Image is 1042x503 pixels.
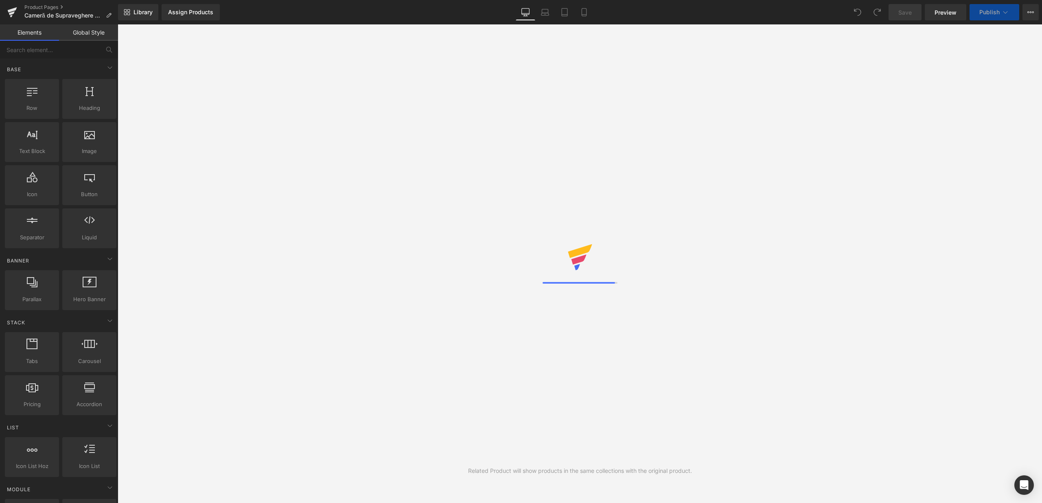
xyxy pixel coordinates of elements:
[65,357,114,365] span: Carousel
[7,104,57,112] span: Row
[1022,4,1039,20] button: More
[7,400,57,409] span: Pricing
[6,486,31,493] span: Module
[65,295,114,304] span: Hero Banner
[65,190,114,199] span: Button
[7,190,57,199] span: Icon
[134,9,153,16] span: Library
[468,466,692,475] div: Related Product will show products in the same collections with the original product.
[6,66,22,73] span: Base
[935,8,957,17] span: Preview
[7,357,57,365] span: Tabs
[65,400,114,409] span: Accordion
[849,4,866,20] button: Undo
[970,4,1019,20] button: Publish
[869,4,885,20] button: Redo
[535,4,555,20] a: Laptop
[65,147,114,155] span: Image
[7,295,57,304] span: Parallax
[898,8,912,17] span: Save
[979,9,1000,15] span: Publish
[59,24,118,41] a: Global Style
[516,4,535,20] a: Desktop
[7,462,57,470] span: Icon List Hoz
[1014,475,1034,495] div: Open Intercom Messenger
[7,147,57,155] span: Text Block
[24,4,118,11] a: Product Pages
[65,462,114,470] span: Icon List
[118,4,158,20] a: New Library
[6,257,30,265] span: Banner
[6,319,26,326] span: Stack
[7,233,57,242] span: Separator
[574,4,594,20] a: Mobile
[168,9,213,15] div: Assign Products
[925,4,966,20] a: Preview
[555,4,574,20] a: Tablet
[24,12,103,19] span: Cameră de Supraveghere Duală cu Panou Solar, 6 mp, 4G SIM, Senzor de Mișcare, Lentile Duble + car...
[65,233,114,242] span: Liquid
[65,104,114,112] span: Heading
[6,424,20,431] span: List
